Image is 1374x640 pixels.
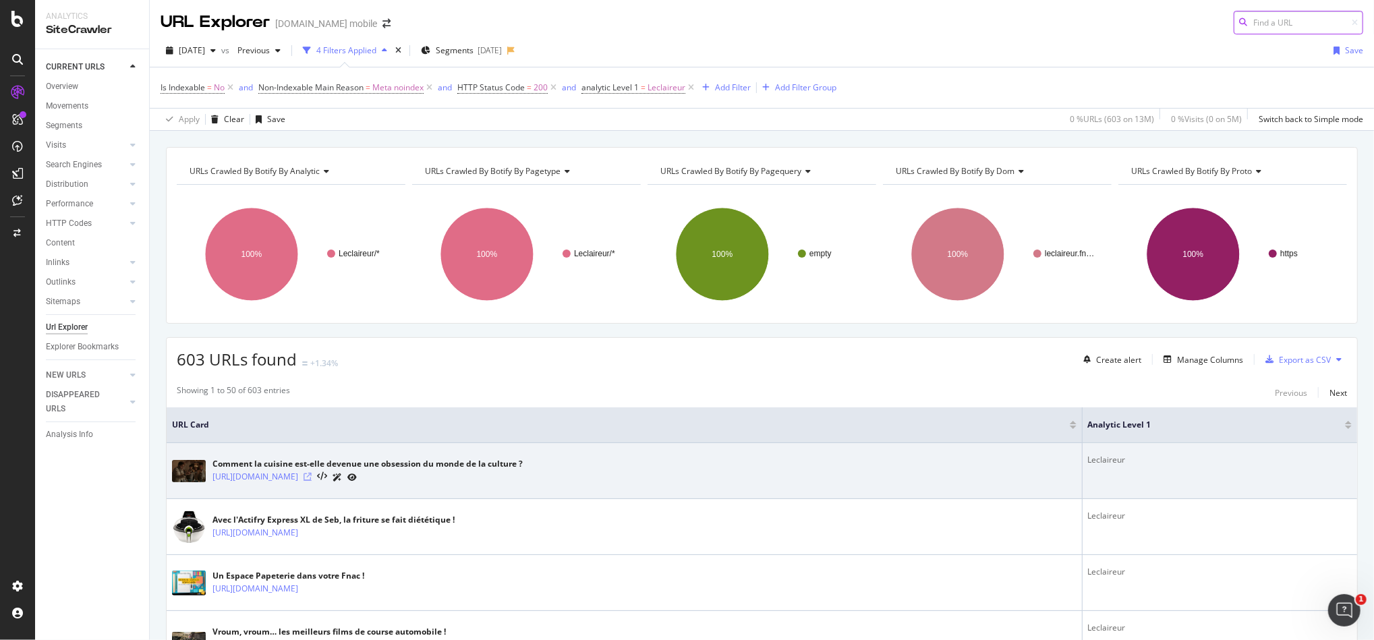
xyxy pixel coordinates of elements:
[232,40,286,61] button: Previous
[177,196,403,313] svg: A chart.
[46,216,126,231] a: HTTP Codes
[239,82,253,93] div: and
[1088,566,1352,578] div: Leclaireur
[267,113,285,125] div: Save
[172,511,206,544] img: main image
[46,320,88,334] div: Url Explorer
[1329,384,1347,401] button: Next
[232,45,270,56] span: Previous
[46,197,93,211] div: Performance
[581,82,639,93] span: analytic Level 1
[187,161,393,182] h4: URLs Crawled By Botify By analytic
[46,197,126,211] a: Performance
[715,82,751,93] div: Add Filter
[212,514,455,526] div: Avec l'Actifry Express XL de Seb, la friture se fait diététique !
[1088,510,1352,522] div: Leclaireur
[1253,109,1363,130] button: Switch back to Simple mode
[46,158,102,172] div: Search Engines
[212,526,298,540] a: [URL][DOMAIN_NAME]
[660,165,801,177] span: URLs Crawled By Botify By pagequery
[1088,419,1325,431] span: analytic Level 1
[224,113,244,125] div: Clear
[648,196,874,313] svg: A chart.
[172,460,206,482] img: main image
[46,256,69,270] div: Inlinks
[221,45,232,56] span: vs
[212,470,298,484] a: [URL][DOMAIN_NAME]
[1128,161,1335,182] h4: URLs Crawled By Botify By proto
[527,82,532,93] span: =
[574,249,615,258] text: Leclaireur/*
[1328,594,1361,627] iframe: Intercom live chat
[241,250,262,259] text: 100%
[648,78,685,97] span: Leclaireur
[562,81,576,94] button: and
[212,582,298,595] a: [URL][DOMAIN_NAME]
[775,82,836,93] div: Add Filter Group
[896,165,1014,177] span: URLs Crawled By Botify By dom
[239,81,253,94] button: and
[416,40,507,61] button: Segments[DATE]
[46,320,140,334] a: Url Explorer
[46,80,140,94] a: Overview
[1279,354,1331,366] div: Export as CSV
[1234,11,1363,34] input: Find a URL
[46,275,76,289] div: Outlinks
[425,165,561,177] span: URLs Crawled By Botify By pagetype
[412,196,638,313] svg: A chart.
[46,158,126,172] a: Search Engines
[948,250,969,259] text: 100%
[1259,113,1363,125] div: Switch back to Simple mode
[46,177,88,192] div: Distribution
[1131,165,1252,177] span: URLs Crawled By Botify By proto
[177,384,290,401] div: Showing 1 to 50 of 603 entries
[172,419,1066,431] span: URL Card
[161,82,205,93] span: Is Indexable
[46,428,140,442] a: Analysis Info
[809,249,832,258] text: empty
[46,236,75,250] div: Content
[46,99,88,113] div: Movements
[1088,454,1352,466] div: Leclaireur
[422,161,629,182] h4: URLs Crawled By Botify By pagetype
[457,82,525,93] span: HTTP Status Code
[1329,387,1347,399] div: Next
[46,236,140,250] a: Content
[46,138,126,152] a: Visits
[1171,113,1242,125] div: 0 % Visits ( 0 on 5M )
[46,99,140,113] a: Movements
[46,368,126,382] a: NEW URLS
[46,275,126,289] a: Outlinks
[1088,622,1352,634] div: Leclaireur
[46,428,93,442] div: Analysis Info
[161,11,270,34] div: URL Explorer
[212,570,364,582] div: Un Espace Papeterie dans votre Fnac !
[534,78,548,97] span: 200
[46,340,140,354] a: Explorer Bookmarks
[1070,113,1154,125] div: 0 % URLs ( 603 on 13M )
[212,458,523,470] div: Comment la cuisine est-elle devenue une obsession du monde de la culture ?
[1118,196,1344,313] svg: A chart.
[302,361,308,366] img: Equal
[46,60,126,74] a: CURRENT URLS
[1078,349,1141,370] button: Create alert
[275,17,377,30] div: [DOMAIN_NAME] mobile
[46,119,140,133] a: Segments
[883,196,1109,313] svg: A chart.
[1045,249,1094,258] text: leclaireur.fn…
[190,165,320,177] span: URLs Crawled By Botify By analytic
[382,19,391,28] div: arrow-right-arrow-left
[339,249,380,258] text: Leclaireur/*
[161,40,221,61] button: [DATE]
[304,473,312,481] a: Visit Online Page
[1260,349,1331,370] button: Export as CSV
[436,45,474,56] span: Segments
[347,470,357,484] a: URL Inspection
[757,80,836,96] button: Add Filter Group
[1356,594,1367,605] span: 1
[46,216,92,231] div: HTTP Codes
[366,82,370,93] span: =
[562,82,576,93] div: and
